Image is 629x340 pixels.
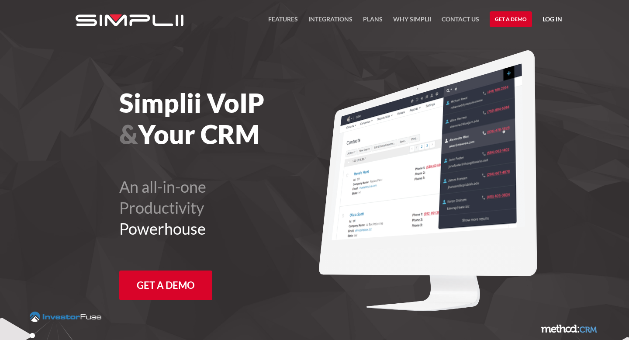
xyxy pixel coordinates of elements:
[119,118,138,150] span: &
[393,14,431,30] a: Why Simplii
[442,14,479,30] a: Contact US
[119,219,206,238] span: Powerhouse
[363,14,383,30] a: Plans
[490,11,532,27] a: Get a Demo
[119,87,363,150] h1: Simplii VoIP Your CRM
[119,271,212,300] a: Get a Demo
[308,14,353,30] a: Integrations
[543,14,562,27] a: Log in
[119,176,363,239] h2: An all-in-one Productivity
[268,14,298,30] a: FEATURES
[76,14,183,26] img: Simplii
